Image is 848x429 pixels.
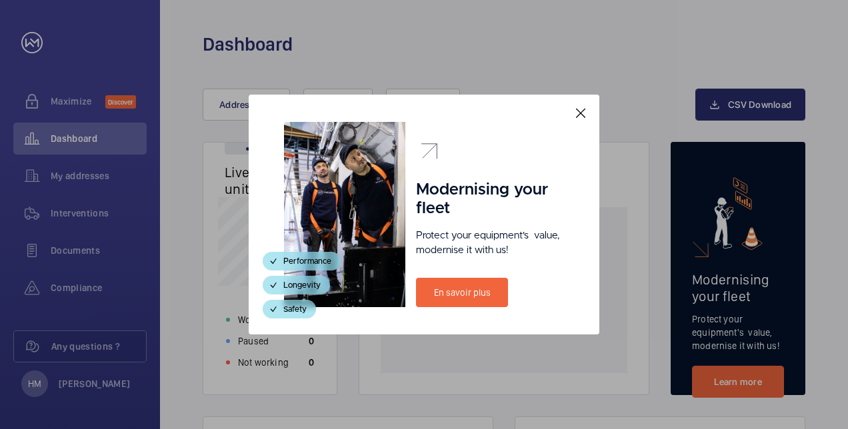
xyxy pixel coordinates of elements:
div: Longevity [263,276,330,294]
p: Protect your equipment's value, modernise it with us! [416,228,564,258]
a: En savoir plus [416,278,508,307]
h1: Modernising your fleet [416,181,564,218]
div: Performance [263,252,341,270]
div: Safety [263,300,316,318]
